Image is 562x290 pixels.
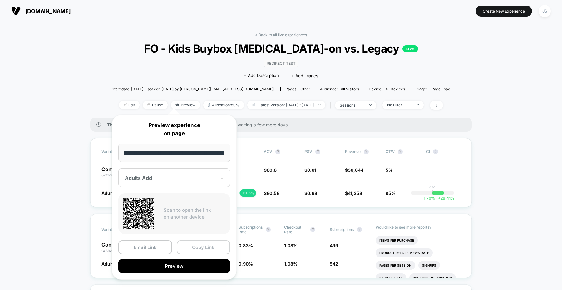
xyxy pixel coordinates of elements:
span: 36,844 [348,167,363,173]
span: Allocation: 50% [203,101,244,109]
p: Preview experience on page [118,121,230,137]
div: No Filter [387,103,412,107]
button: ? [398,149,403,154]
span: All Visitors [341,87,359,91]
img: end [318,104,321,105]
button: JS [537,5,553,18]
span: $ [304,167,316,173]
span: 0.90 % [239,261,253,267]
img: Visually logo [11,6,21,16]
li: Items Per Purchase [376,236,418,245]
button: ? [315,149,320,154]
button: Copy Link [177,240,230,254]
p: Control [101,242,141,253]
span: OTW [386,149,420,154]
span: other [300,87,310,91]
p: | [432,190,433,195]
div: sessions [340,103,365,108]
span: 0.61 [307,167,316,173]
span: Variation [101,225,136,234]
img: rebalance [208,103,210,107]
span: Start date: [DATE] (Last edit [DATE] by [PERSON_NAME][EMAIL_ADDRESS][DOMAIN_NAME]) [112,87,275,91]
span: Adults Add [101,261,125,267]
span: 542 [330,261,338,267]
span: | [328,101,335,110]
button: ? [433,149,438,154]
button: Preview [118,259,230,273]
span: Redirect Test [264,60,298,67]
p: Scan to open the link on another device [164,207,225,221]
button: [DOMAIN_NAME] [9,6,72,16]
span: Adults Add [101,191,125,196]
span: -1.70 % [422,196,435,201]
div: + 11.5 % [240,189,256,197]
span: + Add Images [291,73,318,78]
li: Product Details Views Rate [376,248,433,257]
span: (without changes) [101,173,130,177]
p: Control [101,167,136,177]
span: $ [264,167,277,173]
span: 1.08 % [284,261,298,267]
span: 499 [330,243,338,248]
span: $ [345,167,363,173]
a: < Back to all live experiences [255,33,307,37]
span: 26.41 % [435,196,454,201]
span: $ [264,191,279,196]
span: Latest Version: [DATE] - [DATE] [247,101,325,109]
span: Subscriptions [330,227,354,232]
span: Variation [101,149,136,154]
img: calendar [252,103,255,106]
span: 41,258 [348,191,362,196]
span: 80.8 [267,167,277,173]
li: Signups Rate [376,273,406,282]
span: Checkout Rate [284,225,307,234]
button: ? [275,149,280,154]
button: ? [364,149,369,154]
img: end [147,103,150,106]
p: LIVE [402,45,418,52]
span: all devices [385,87,405,91]
div: Pages: [285,87,310,91]
span: 0.68 [307,191,317,196]
div: Audience: [320,87,359,91]
span: AOV [264,149,272,154]
span: 80.58 [267,191,279,196]
li: Pages Per Session [376,261,415,270]
li: Signups [418,261,440,270]
button: Email Link [118,240,172,254]
img: edit [124,103,127,106]
span: Edit [119,101,140,109]
p: Would like to see more reports? [376,225,461,230]
span: PSV [304,149,312,154]
span: 0.83 % [239,243,253,248]
span: + Add Description [244,73,279,79]
button: ? [357,227,362,232]
span: Page Load [431,87,450,91]
p: 0% [429,185,436,190]
span: Pause [143,101,168,109]
span: There are still no statistically significant results. We recommend waiting a few more days [107,122,459,127]
span: [DOMAIN_NAME] [25,8,71,14]
span: (without changes) [101,248,130,252]
span: Revenue [345,149,361,154]
span: 1.08 % [284,243,298,248]
button: ? [310,227,315,232]
span: $ [345,191,362,196]
div: Trigger: [415,87,450,91]
img: end [417,104,419,105]
span: Subscriptions Rate [239,225,263,234]
div: JS [539,5,551,17]
li: Avg Session Duration [409,273,456,282]
span: FO - Kids Buybox [MEDICAL_DATA]-on vs. Legacy [129,42,433,55]
img: end [369,104,372,106]
span: 95% [386,191,396,196]
button: ? [266,227,271,232]
span: Device: [364,87,410,91]
span: --- [426,168,461,177]
span: 5% [386,167,393,173]
span: + [438,196,441,201]
button: Create New Experience [476,6,532,17]
span: $ [304,191,317,196]
span: Preview [171,101,200,109]
span: CI [426,149,461,154]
